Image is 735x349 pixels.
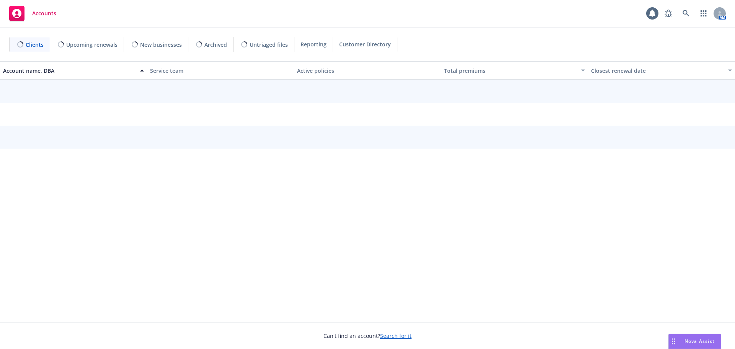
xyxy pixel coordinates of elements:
button: Nova Assist [668,334,721,349]
a: Switch app [696,6,711,21]
span: New businesses [140,41,182,49]
span: Can't find an account? [323,332,412,340]
button: Closest renewal date [588,61,735,80]
span: Untriaged files [250,41,288,49]
span: Customer Directory [339,40,391,48]
div: Drag to move [669,334,678,349]
button: Active policies [294,61,441,80]
span: Accounts [32,10,56,16]
button: Service team [147,61,294,80]
div: Total premiums [444,67,577,75]
a: Search [678,6,694,21]
a: Search for it [380,332,412,339]
span: Upcoming renewals [66,41,118,49]
a: Accounts [6,3,59,24]
span: Nova Assist [684,338,715,344]
div: Service team [150,67,291,75]
div: Closest renewal date [591,67,724,75]
button: Total premiums [441,61,588,80]
span: Clients [26,41,44,49]
a: Report a Bug [661,6,676,21]
div: Active policies [297,67,438,75]
span: Reporting [301,40,327,48]
div: Account name, DBA [3,67,136,75]
span: Archived [204,41,227,49]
